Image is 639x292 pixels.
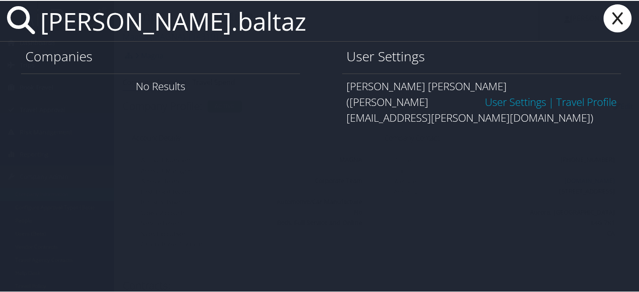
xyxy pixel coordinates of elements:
[485,94,546,108] a: User Settings
[556,94,617,108] a: View OBT Profile
[25,46,296,65] h1: Companies
[346,93,617,125] div: ([PERSON_NAME][EMAIL_ADDRESS][PERSON_NAME][DOMAIN_NAME])
[546,94,556,108] span: |
[21,73,300,98] div: No Results
[346,78,507,92] span: [PERSON_NAME] [PERSON_NAME]
[346,46,617,65] h1: User Settings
